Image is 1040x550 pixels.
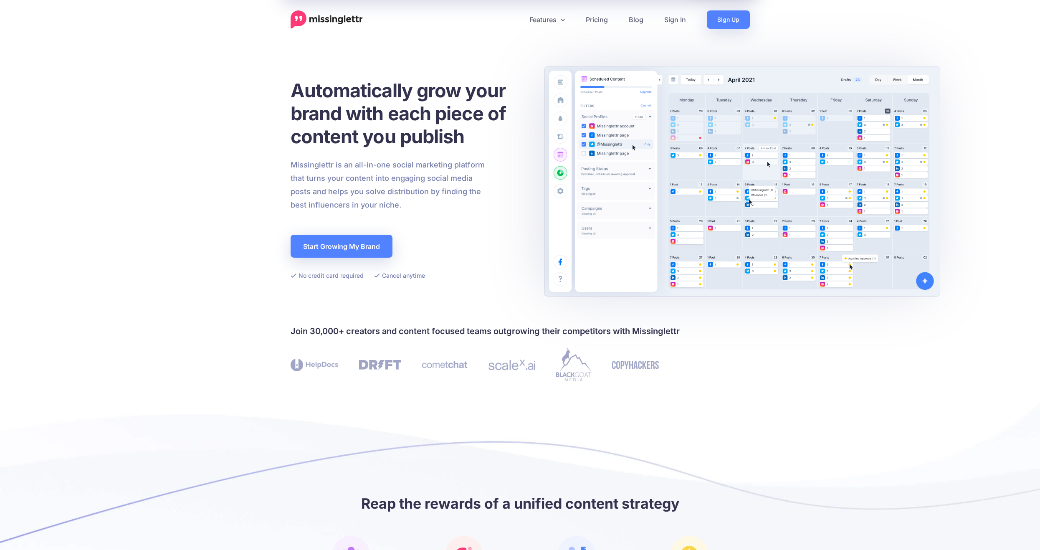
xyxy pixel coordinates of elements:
[291,270,364,281] li: No credit card required
[575,10,618,29] a: Pricing
[291,324,750,338] h4: Join 30,000+ creators and content focused teams outgrowing their competitors with Missinglettr
[519,10,575,29] a: Features
[654,10,696,29] a: Sign In
[618,10,654,29] a: Blog
[291,235,392,258] a: Start Growing My Brand
[291,494,750,513] h2: Reap the rewards of a unified content strategy
[707,10,750,29] a: Sign Up
[291,10,363,29] a: Home
[374,270,425,281] li: Cancel anytime
[291,158,485,212] p: Missinglettr is an all-in-one social marketing platform that turns your content into engaging soc...
[291,79,526,148] h1: Automatically grow your brand with each piece of content you publish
